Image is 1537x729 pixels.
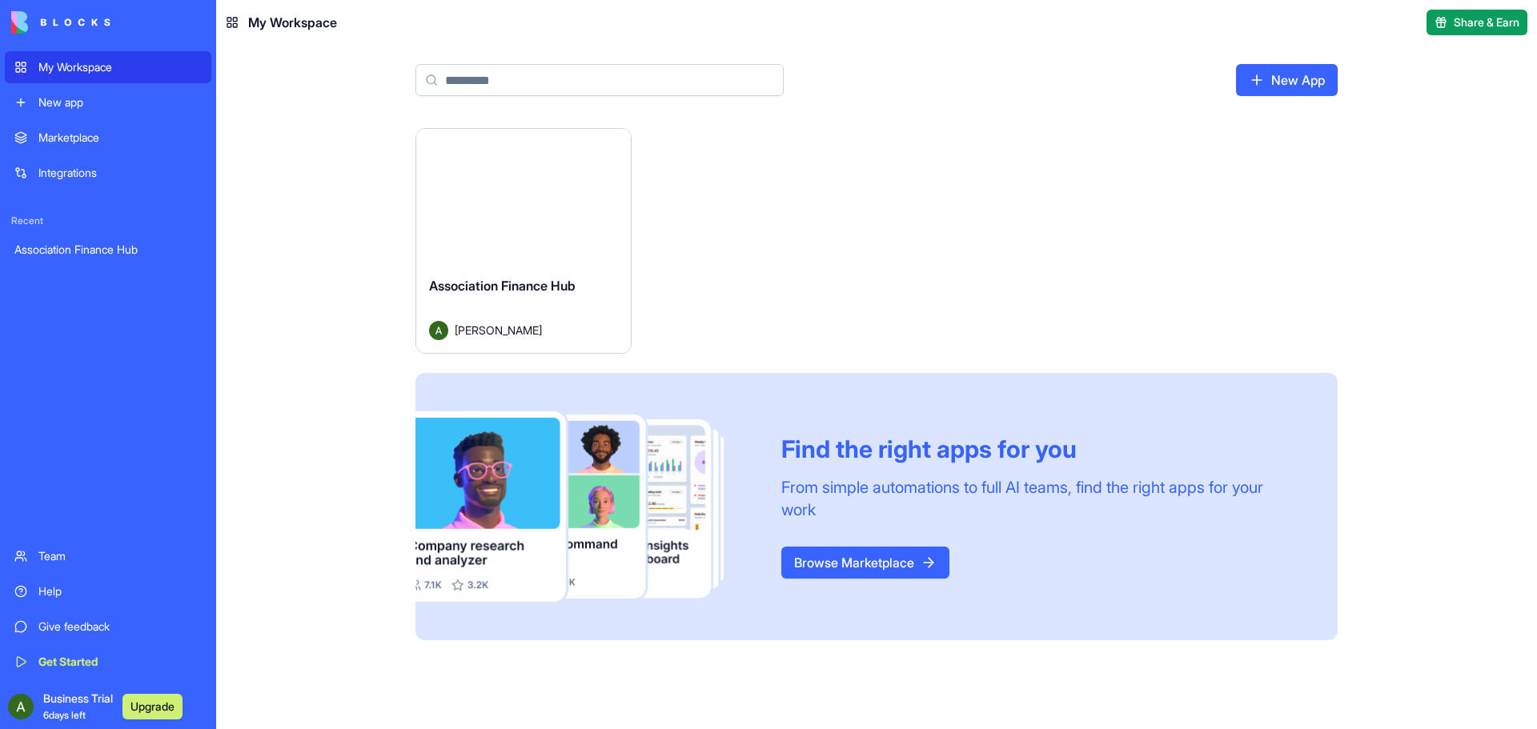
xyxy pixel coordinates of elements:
div: Find the right apps for you [781,435,1299,463]
span: Share & Earn [1454,14,1519,30]
a: New App [1236,64,1338,96]
div: Association Finance Hub [14,242,202,258]
a: Association Finance HubAvatar[PERSON_NAME] [415,128,632,354]
button: Upgrade [122,694,183,719]
div: Team [38,548,202,564]
img: ACg8ocIvcScK38e-tDUeDnFdLE0FqHS_M9UFNdrbEErmp2FkMDYgSio=s96-c [8,694,34,719]
a: Browse Marketplace [781,547,949,579]
img: logo [11,11,110,34]
a: Help [5,575,211,607]
div: New app [38,94,202,110]
a: Give feedback [5,611,211,643]
div: Get Started [38,654,202,670]
a: Association Finance Hub [5,234,211,266]
a: Team [5,540,211,572]
div: Help [38,583,202,599]
span: My Workspace [248,13,337,32]
img: Frame_181_egmpey.png [415,411,756,603]
span: Business Trial [43,691,113,723]
img: Avatar [429,321,448,340]
div: My Workspace [38,59,202,75]
div: Give feedback [38,619,202,635]
span: [PERSON_NAME] [455,322,542,338]
a: New app [5,86,211,118]
a: Get Started [5,646,211,678]
a: My Workspace [5,51,211,83]
div: Integrations [38,165,202,181]
span: Recent [5,214,211,227]
a: Marketplace [5,122,211,154]
a: Integrations [5,157,211,189]
span: 6 days left [43,709,86,721]
span: Association Finance Hub [429,278,576,294]
button: Share & Earn [1427,10,1527,35]
div: From simple automations to full AI teams, find the right apps for your work [781,476,1299,521]
div: Marketplace [38,130,202,146]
